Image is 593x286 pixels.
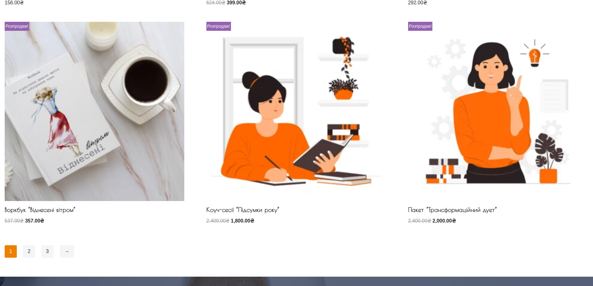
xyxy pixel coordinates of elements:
[408,22,588,201] img: Пакет "Трансформаційний дует"
[23,245,35,258] a: Сторінка 2
[5,22,29,31] span: Розпродаж!
[41,245,54,258] a: Сторінка 3
[5,245,588,258] nav: Пагінація товару
[226,218,229,223] span: ₴
[206,22,386,225] a: Розпродаж! Коуч-сесії "Підсумки року"Коуч-сесії “Підсумки року”
[40,218,44,223] span: ₴
[60,245,74,258] a: →
[206,22,231,31] span: Розпродаж!
[408,22,588,225] a: Розпродаж! Пакет "Трансформаційний дует"Пакет “Трансформаційний дует”
[20,218,24,223] span: ₴
[5,218,24,223] bdi: 537.00
[206,218,229,223] bdi: 2,400.00
[250,218,254,223] span: ₴
[5,206,184,217] h2: Воркбук “Віднесені вітром”
[408,218,431,223] bdi: 2,400.00
[206,22,386,201] img: Коуч-сесії "Підсумки року"
[5,245,17,258] span: Сторінка 1
[452,218,456,223] span: ₴
[427,218,431,223] span: ₴
[5,22,184,201] img: Воркбук "Віднесені вітром"
[231,218,254,223] bdi: 1,800.00
[206,206,386,217] h2: Коуч-сесії “Підсумки року”
[408,206,588,217] h2: Пакет “Трансформаційний дует”
[25,218,44,223] bdi: 357.00
[432,218,455,223] bdi: 2,000.00
[408,22,433,31] span: Розпродаж!
[5,22,184,225] a: Розпродаж! Воркбук "Віднесені вітром"Воркбук “Віднесені вітром”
